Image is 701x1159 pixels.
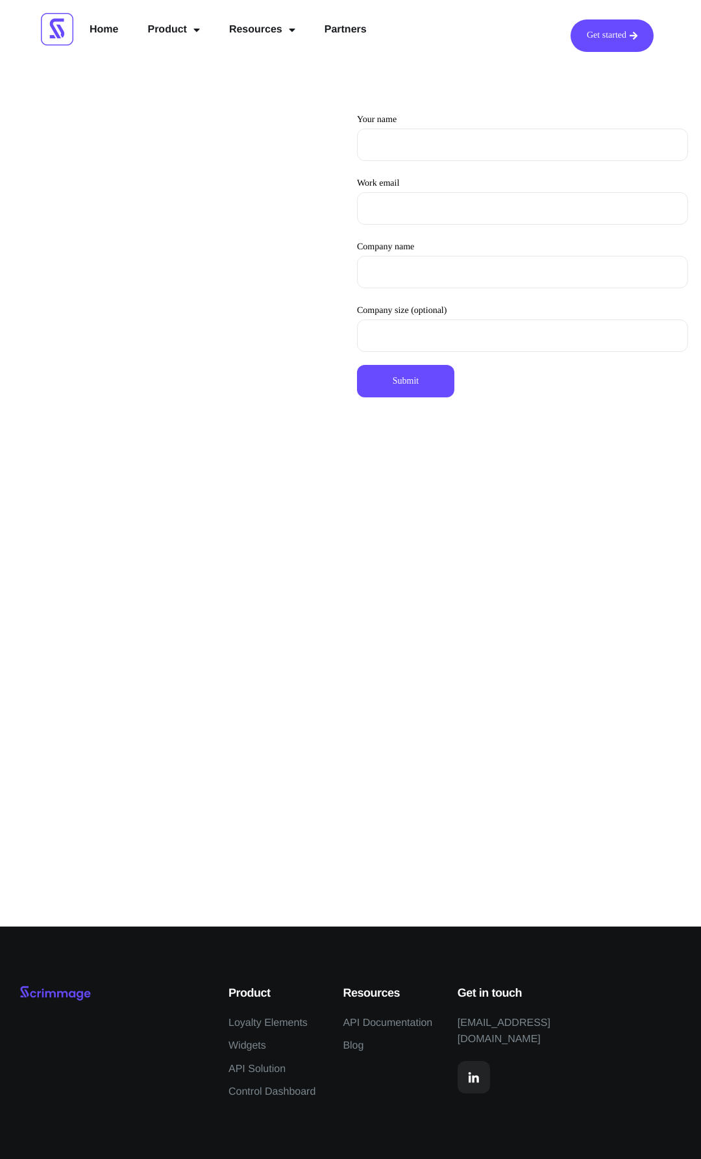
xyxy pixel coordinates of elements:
form: Contact form [357,110,688,397]
label: Your name [357,115,688,161]
input: Company size (optional) [357,319,688,352]
a: Resources [219,19,305,40]
input: Work email [357,192,688,225]
a: Widgets [228,1038,266,1054]
input: Your name [357,129,688,161]
h5: Get in touch [458,985,593,1002]
a: API Solution [228,1061,286,1078]
a: [EMAIL_ADDRESS][DOMAIN_NAME] [458,1015,593,1048]
a: Get started [571,19,654,52]
a: Home [80,19,128,40]
nav: Menu [80,19,376,40]
a: API Documentation [343,1015,432,1032]
h5: Resources [343,985,437,1002]
input: Submit [357,365,454,397]
span: Get started [587,31,626,40]
label: Work email [357,179,688,225]
label: Company name [357,242,688,288]
a: Blog [343,1038,363,1054]
label: Company size (optional) [357,306,688,352]
a: Partners [315,19,376,40]
img: Scrimmage Square Icon Logo [41,13,73,45]
a: Control Dashboard [228,1084,315,1101]
h5: Product [228,985,323,1002]
a: Loyalty Elements [228,1015,308,1032]
a: LinkedIn [458,1061,490,1093]
input: Company name [357,256,688,288]
img: Scrimmage Logo [19,985,91,1002]
a: Product [138,19,209,40]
